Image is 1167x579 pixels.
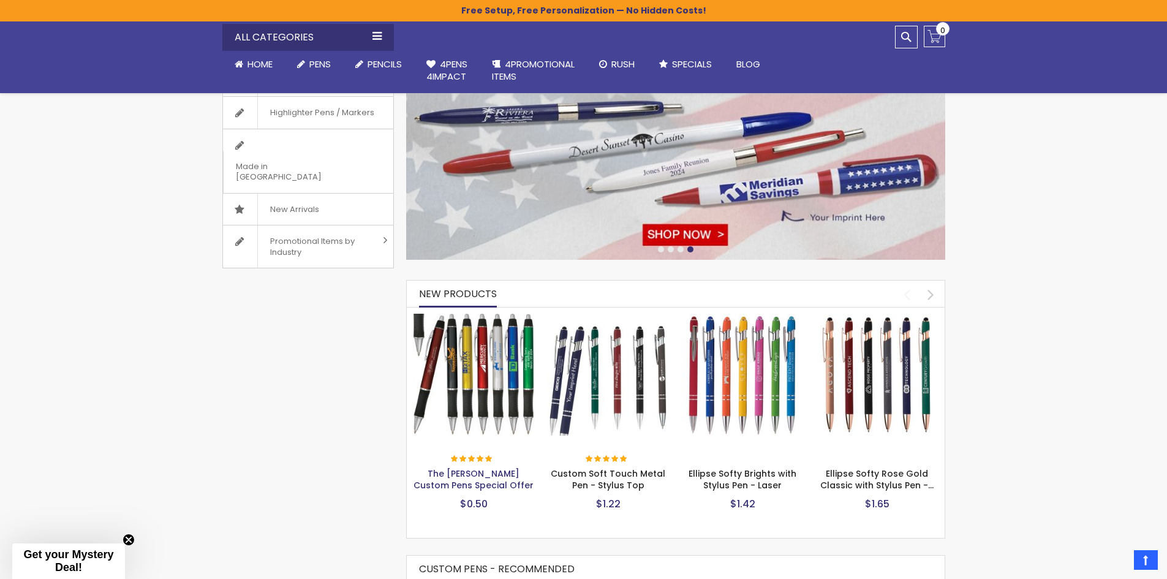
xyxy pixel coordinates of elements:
div: 100% [586,455,629,464]
button: Close teaser [123,534,135,546]
a: Ellipse Softy Rose Gold Classic with Stylus Pen - Silver Laser [816,313,939,324]
div: Get your Mystery Deal!Close teaser [12,543,125,579]
span: CUSTOM PENS - RECOMMENDED [419,562,575,576]
a: Pencils [343,51,414,78]
a: Ellipse Softy Brights with Stylus Pen - Laser [682,313,804,324]
span: Promotional Items by Industry [257,225,379,268]
span: $1.22 [596,497,621,511]
span: New Products [419,287,497,301]
span: 4Pens 4impact [426,58,467,83]
a: Home [222,51,285,78]
a: New Arrivals [223,194,393,225]
a: 0 [924,26,945,47]
span: Specials [672,58,712,70]
a: The Barton Custom Pens Special Offer [413,313,535,324]
a: Ellipse Softy Rose Gold Classic with Stylus Pen -… [820,467,934,491]
span: Get your Mystery Deal! [23,548,113,573]
a: Pens [285,51,343,78]
span: Pens [309,58,331,70]
a: Highlighter Pens / Markers [223,97,393,129]
img: Custom Soft Touch Metal Pen - Stylus Top [547,314,670,436]
a: Custom Soft Touch Metal Pen - Stylus Top [551,467,665,491]
div: next [920,284,942,305]
div: 100% [451,455,494,464]
a: Specials [647,51,724,78]
span: Made in [GEOGRAPHIC_DATA] [223,151,363,193]
a: Blog [724,51,772,78]
div: prev [896,284,918,305]
a: The [PERSON_NAME] Custom Pens Special Offer [414,467,534,491]
span: New Arrivals [257,194,331,225]
a: Promotional Items by Industry [223,225,393,268]
div: All Categories [222,24,394,51]
iframe: Google Customer Reviews [1066,546,1167,579]
a: 4PROMOTIONALITEMS [480,51,587,91]
span: Blog [736,58,760,70]
span: Highlighter Pens / Markers [257,97,387,129]
a: Custom Soft Touch Metal Pen - Stylus Top [547,313,670,324]
img: Ellipse Softy Brights with Stylus Pen - Laser [682,314,804,436]
span: 0 [940,25,945,36]
span: 4PROMOTIONAL ITEMS [492,58,575,83]
img: Ellipse Softy Rose Gold Classic with Stylus Pen - Silver Laser [816,314,939,436]
span: Home [247,58,273,70]
a: 4Pens4impact [414,51,480,91]
a: Rush [587,51,647,78]
span: $1.42 [730,497,755,511]
a: Ellipse Softy Brights with Stylus Pen - Laser [689,467,796,491]
img: The Barton Custom Pens Special Offer [413,314,535,436]
a: Made in [GEOGRAPHIC_DATA] [223,129,393,193]
span: Rush [611,58,635,70]
span: $1.65 [865,497,889,511]
span: $0.50 [460,497,488,511]
span: Pencils [368,58,402,70]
